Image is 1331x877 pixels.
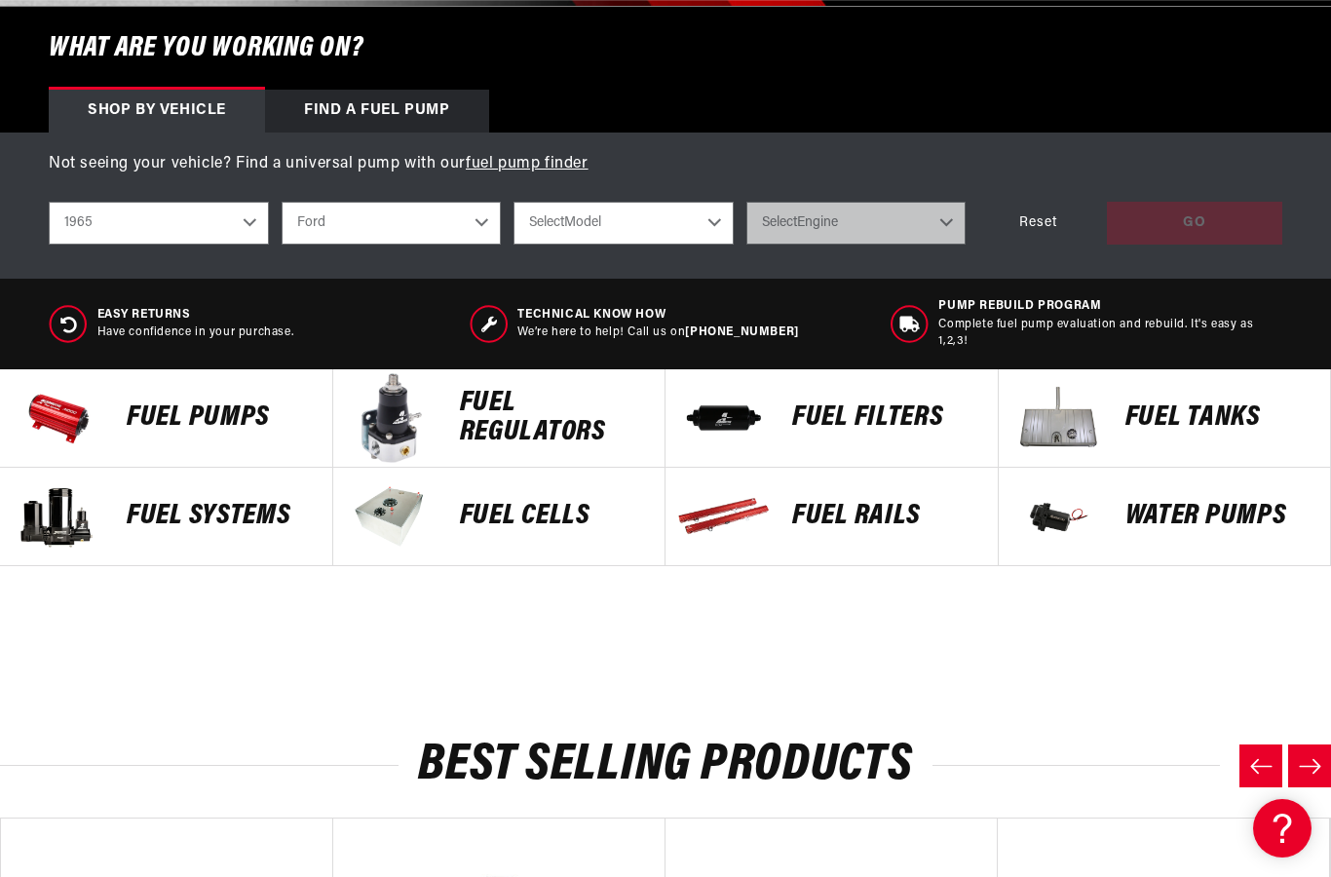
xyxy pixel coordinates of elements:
img: FUEL Rails [675,468,773,565]
span: Pump Rebuild program [938,298,1281,315]
img: FUEL REGULATORS [343,369,440,467]
a: [PHONE_NUMBER] [685,326,798,338]
img: Water Pumps [1008,468,1106,565]
select: Year [49,202,269,245]
p: Complete fuel pump evaluation and rebuild. It's easy as 1,2,3! [938,317,1281,350]
p: Fuel Tanks [1125,403,1312,433]
a: FUEL Rails FUEL Rails [665,468,999,566]
a: FUEL FILTERS FUEL FILTERS [665,369,999,468]
a: FUEL Cells FUEL Cells [333,468,666,566]
p: FUEL Cells [460,502,646,531]
img: FUEL Cells [343,468,440,565]
img: Fuel Pumps [10,369,107,467]
p: Fuel Systems [127,502,313,531]
p: We’re here to help! Call us on [517,324,798,341]
div: Find a Fuel Pump [265,90,489,133]
select: Model [513,202,734,245]
p: Not seeing your vehicle? Find a universal pump with our [49,152,1282,177]
a: fuel pump finder [466,156,589,172]
img: Fuel Tanks [1008,369,1106,467]
span: Easy Returns [97,307,294,324]
p: Have confidence in your purchase. [97,324,294,341]
a: FUEL REGULATORS FUEL REGULATORS [333,369,666,468]
select: Engine [746,202,967,245]
img: FUEL FILTERS [675,369,773,467]
span: Technical Know How [517,307,798,324]
img: Fuel Systems [10,468,107,565]
button: Next slide [1288,744,1331,787]
p: Water Pumps [1125,502,1312,531]
p: Fuel Pumps [127,403,313,433]
p: FUEL REGULATORS [460,389,646,447]
select: Make [282,202,502,245]
div: Shop by vehicle [49,90,265,133]
p: FUEL Rails [792,502,978,531]
button: Previous slide [1239,744,1282,787]
div: Reset [978,202,1097,246]
p: FUEL FILTERS [792,403,978,433]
